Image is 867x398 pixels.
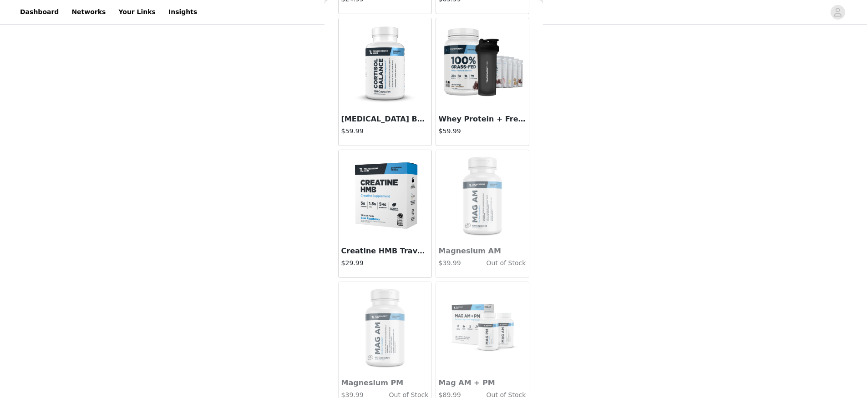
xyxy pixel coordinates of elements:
img: Creatine HMB Travel Packs [340,150,431,241]
a: Dashboard [15,2,64,22]
img: Magnesium AM [437,150,528,241]
h4: $39.99 [439,258,468,268]
img: Whey Protein + Free Starter Kit [437,18,528,109]
div: avatar [833,5,842,20]
h4: $59.99 [341,126,429,136]
h4: $29.99 [341,258,429,268]
h4: Out of Stock [468,258,526,268]
a: Insights [163,2,203,22]
a: Your Links [113,2,161,22]
h3: Magnesium AM [439,246,526,257]
h3: Creatine HMB Travel Packs [341,246,429,257]
img: Cortisol Balance [340,18,431,109]
h3: Mag AM + PM [439,378,526,388]
h3: [MEDICAL_DATA] Balance [341,114,429,125]
img: Mag AM + PM [437,282,528,373]
h4: $59.99 [439,126,526,136]
h3: Magnesium PM [341,378,429,388]
a: Networks [66,2,111,22]
img: Magnesium PM [340,282,431,373]
h3: Whey Protein + Free Starter Kit [439,114,526,125]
